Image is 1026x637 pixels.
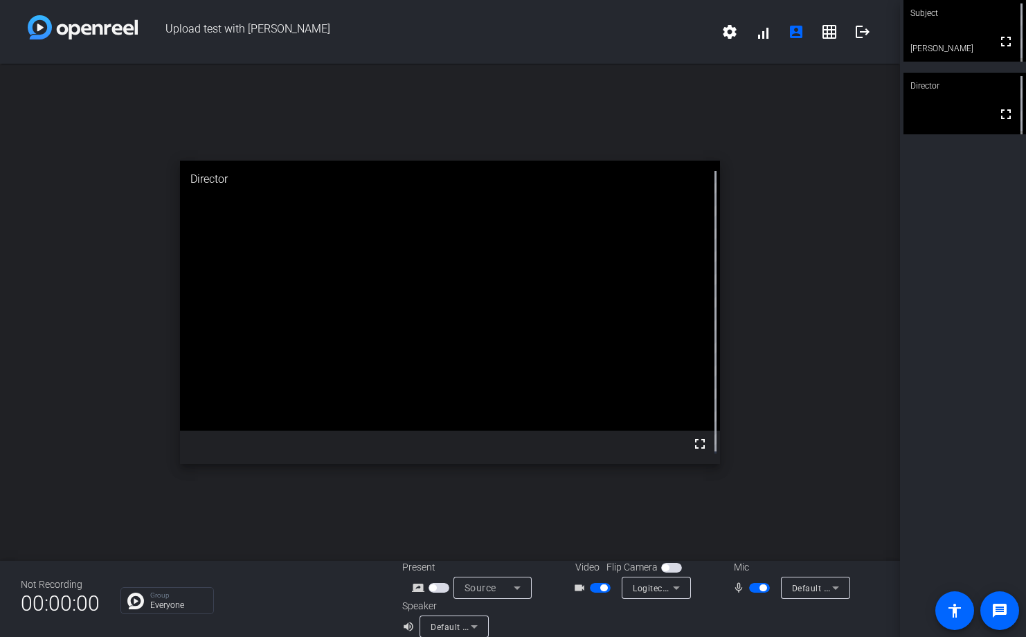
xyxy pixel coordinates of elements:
[412,580,429,596] mat-icon: screen_share_outline
[903,73,1026,99] div: Director
[720,560,858,575] div: Mic
[28,15,138,39] img: white-gradient.svg
[946,602,963,619] mat-icon: accessibility
[732,580,749,596] mat-icon: mic_none
[792,582,941,593] span: Default - Microphone (Logitech BRIO)
[150,601,206,609] p: Everyone
[21,577,100,592] div: Not Recording
[138,15,713,48] span: Upload test with [PERSON_NAME]
[692,436,708,452] mat-icon: fullscreen
[127,593,144,609] img: Chat Icon
[465,582,496,593] span: Source
[573,580,590,596] mat-icon: videocam_outline
[633,582,741,593] span: Logitech BRIO (046d:085e)
[606,560,658,575] span: Flip Camera
[431,621,580,632] span: Default - Speakers (Realtek(R) Audio)
[180,161,720,198] div: Director
[821,24,838,40] mat-icon: grid_on
[150,592,206,599] p: Group
[21,586,100,620] span: 00:00:00
[402,560,541,575] div: Present
[746,15,780,48] button: signal_cellular_alt
[402,599,485,613] div: Speaker
[402,618,419,635] mat-icon: volume_up
[991,602,1008,619] mat-icon: message
[854,24,871,40] mat-icon: logout
[998,106,1014,123] mat-icon: fullscreen
[788,24,804,40] mat-icon: account_box
[721,24,738,40] mat-icon: settings
[998,33,1014,50] mat-icon: fullscreen
[575,560,600,575] span: Video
